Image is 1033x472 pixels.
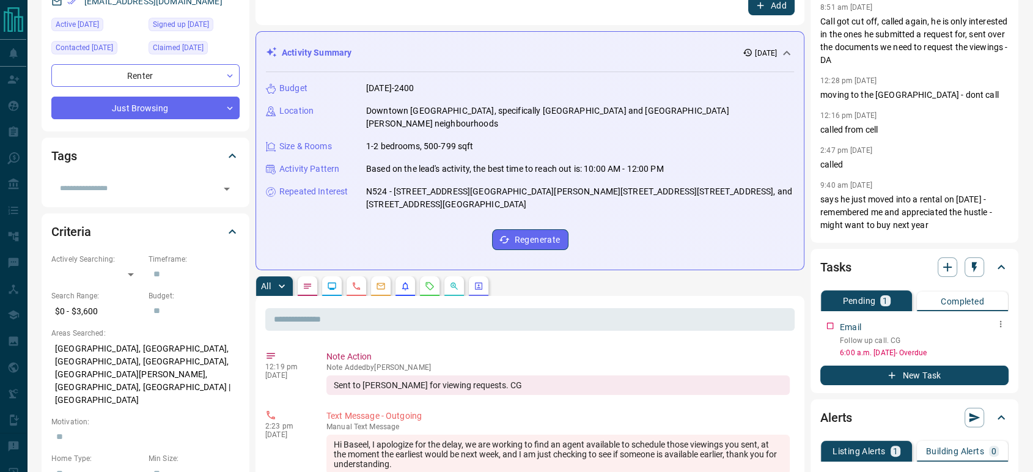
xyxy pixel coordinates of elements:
[326,422,352,431] span: manual
[51,222,91,242] h2: Criteria
[820,158,1009,171] p: called
[51,328,240,339] p: Areas Searched:
[51,339,240,410] p: [GEOGRAPHIC_DATA], [GEOGRAPHIC_DATA], [GEOGRAPHIC_DATA], [GEOGRAPHIC_DATA], [GEOGRAPHIC_DATA][PER...
[820,181,872,190] p: 9:40 am [DATE]
[51,453,142,464] p: Home Type:
[279,105,314,117] p: Location
[840,321,861,334] p: Email
[820,257,851,277] h2: Tasks
[840,347,1009,358] p: 6:00 a.m. [DATE] - Overdue
[149,18,240,35] div: Mon Sep 11 2023
[265,371,308,380] p: [DATE]
[51,18,142,35] div: Thu Aug 14 2025
[153,42,204,54] span: Claimed [DATE]
[400,281,410,291] svg: Listing Alerts
[266,42,794,64] div: Activity Summary[DATE]
[149,453,240,464] p: Min Size:
[820,408,852,427] h2: Alerts
[820,3,872,12] p: 8:51 am [DATE]
[279,185,348,198] p: Repeated Interest
[820,111,877,120] p: 12:16 pm [DATE]
[326,410,790,422] p: Text Message - Outgoing
[265,422,308,430] p: 2:23 pm
[51,217,240,246] div: Criteria
[833,447,886,455] p: Listing Alerts
[265,363,308,371] p: 12:19 pm
[149,290,240,301] p: Budget:
[820,366,1009,385] button: New Task
[326,422,790,431] p: Text Message
[755,48,777,59] p: [DATE]
[366,105,794,130] p: Downtown [GEOGRAPHIC_DATA], specifically [GEOGRAPHIC_DATA] and [GEOGRAPHIC_DATA][PERSON_NAME] nei...
[883,297,888,305] p: 1
[820,403,1009,432] div: Alerts
[261,282,271,290] p: All
[351,281,361,291] svg: Calls
[366,185,794,211] p: N524 - [STREET_ADDRESS][GEOGRAPHIC_DATA][PERSON_NAME][STREET_ADDRESS][STREET_ADDRESS], and [STREE...
[366,140,473,153] p: 1-2 bedrooms, 500-799 sqft
[51,64,240,87] div: Renter
[820,76,877,85] p: 12:28 pm [DATE]
[51,146,76,166] h2: Tags
[366,163,664,175] p: Based on the lead's activity, the best time to reach out is: 10:00 AM - 12:00 PM
[366,82,414,95] p: [DATE]-2400
[56,42,113,54] span: Contacted [DATE]
[279,140,332,153] p: Size & Rooms
[820,193,1009,232] p: says he just moved into a rental on [DATE] - remembered me and appreciated the hustle - might wan...
[149,254,240,265] p: Timeframe:
[820,89,1009,101] p: moving to the [GEOGRAPHIC_DATA] - dont call
[893,447,898,455] p: 1
[327,281,337,291] svg: Lead Browsing Activity
[376,281,386,291] svg: Emails
[218,180,235,197] button: Open
[991,447,996,455] p: 0
[941,297,984,306] p: Completed
[326,363,790,372] p: Note Added by [PERSON_NAME]
[926,447,984,455] p: Building Alerts
[326,375,790,395] div: Sent to [PERSON_NAME] for viewing requests. CG
[153,18,209,31] span: Signed up [DATE]
[326,350,790,363] p: Note Action
[51,254,142,265] p: Actively Searching:
[51,41,142,58] div: Thu Aug 14 2025
[474,281,483,291] svg: Agent Actions
[820,146,872,155] p: 2:47 pm [DATE]
[842,297,875,305] p: Pending
[51,301,142,322] p: $0 - $3,600
[51,141,240,171] div: Tags
[840,335,1009,346] p: Follow up call. CG
[449,281,459,291] svg: Opportunities
[265,430,308,439] p: [DATE]
[51,97,240,119] div: Just Browsing
[492,229,568,250] button: Regenerate
[149,41,240,58] div: Tue Jun 04 2024
[303,281,312,291] svg: Notes
[820,15,1009,67] p: Call got cut off, called again, he is only interested in the ones he submitted a request for, sen...
[282,46,351,59] p: Activity Summary
[425,281,435,291] svg: Requests
[51,290,142,301] p: Search Range:
[51,416,240,427] p: Motivation:
[56,18,99,31] span: Active [DATE]
[820,124,1009,136] p: called from cell
[279,82,307,95] p: Budget
[820,253,1009,282] div: Tasks
[279,163,339,175] p: Activity Pattern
